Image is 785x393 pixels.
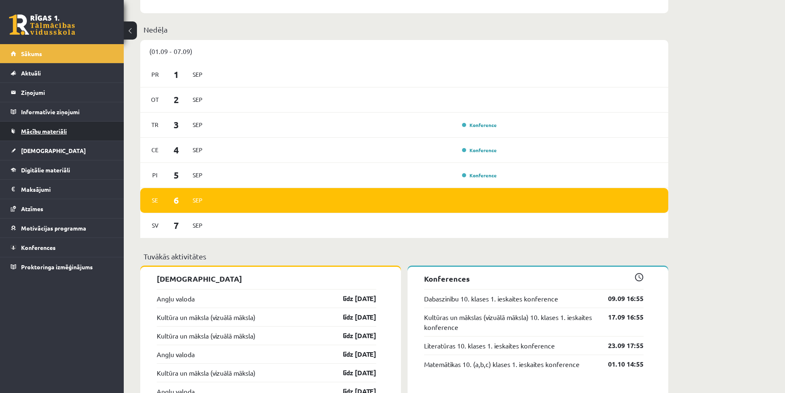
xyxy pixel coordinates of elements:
a: līdz [DATE] [328,349,376,359]
p: Nedēļa [144,24,665,35]
a: Atzīmes [11,199,113,218]
a: līdz [DATE] [328,331,376,341]
a: 23.09 17:55 [596,341,644,351]
p: Tuvākās aktivitātes [144,251,665,262]
span: Sep [189,68,206,81]
span: Sv [146,219,164,232]
span: 7 [164,219,189,232]
a: līdz [DATE] [328,368,376,378]
a: līdz [DATE] [328,312,376,322]
a: Matemātikas 10. (a,b,c) klases 1. ieskaites konference [424,359,580,369]
a: Kultūra un māksla (vizuālā māksla) [157,368,255,378]
span: Sep [189,93,206,106]
span: Konferences [21,244,56,251]
a: Literatūras 10. klases 1. ieskaites konference [424,341,555,351]
span: Digitālie materiāli [21,166,70,174]
span: Sep [189,169,206,181]
p: Konferences [424,273,644,284]
legend: Maksājumi [21,180,113,199]
span: Proktoringa izmēģinājums [21,263,93,271]
span: Pi [146,169,164,181]
span: Pr [146,68,164,81]
span: Aktuāli [21,69,41,77]
span: Mācību materiāli [21,127,67,135]
span: Sākums [21,50,42,57]
legend: Informatīvie ziņojumi [21,102,113,121]
span: Ce [146,144,164,156]
span: 3 [164,118,189,132]
a: Konference [462,122,497,128]
a: Sākums [11,44,113,63]
span: Sep [189,118,206,131]
a: Informatīvie ziņojumi [11,102,113,121]
span: Sep [189,144,206,156]
span: 4 [164,143,189,157]
p: [DEMOGRAPHIC_DATA] [157,273,376,284]
a: Kultūra un māksla (vizuālā māksla) [157,312,255,322]
a: Motivācijas programma [11,219,113,238]
span: Se [146,194,164,207]
a: Ziņojumi [11,83,113,102]
span: Ot [146,93,164,106]
a: 17.09 16:55 [596,312,644,322]
span: 6 [164,193,189,207]
a: Angļu valoda [157,349,195,359]
a: Rīgas 1. Tālmācības vidusskola [9,14,75,35]
span: Sep [189,219,206,232]
span: 1 [164,68,189,81]
a: [DEMOGRAPHIC_DATA] [11,141,113,160]
a: līdz [DATE] [328,294,376,304]
legend: Ziņojumi [21,83,113,102]
a: Konference [462,172,497,179]
span: 5 [164,168,189,182]
span: Tr [146,118,164,131]
a: Konference [462,147,497,153]
a: Proktoringa izmēģinājums [11,257,113,276]
span: Motivācijas programma [21,224,86,232]
a: Dabaszinību 10. klases 1. ieskaites konference [424,294,558,304]
a: 01.10 14:55 [596,359,644,369]
a: Maksājumi [11,180,113,199]
div: (01.09 - 07.09) [140,40,668,62]
a: Kultūra un māksla (vizuālā māksla) [157,331,255,341]
a: Mācību materiāli [11,122,113,141]
span: Atzīmes [21,205,43,212]
span: Sep [189,194,206,207]
a: Aktuāli [11,64,113,82]
a: Digitālie materiāli [11,160,113,179]
a: Kultūras un mākslas (vizuālā māksla) 10. klases 1. ieskaites konference [424,312,596,332]
span: [DEMOGRAPHIC_DATA] [21,147,86,154]
a: Angļu valoda [157,294,195,304]
span: 2 [164,93,189,106]
a: Konferences [11,238,113,257]
a: 09.09 16:55 [596,294,644,304]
